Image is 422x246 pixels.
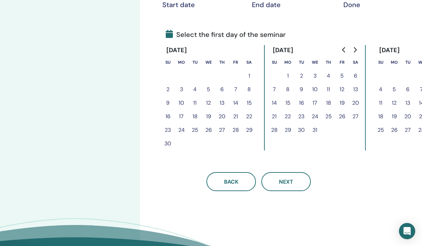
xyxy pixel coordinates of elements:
button: 17 [308,96,322,110]
button: 13 [401,96,415,110]
button: 6 [349,69,362,83]
button: 5 [387,83,401,96]
button: 10 [308,83,322,96]
button: 14 [267,96,281,110]
th: Saturday [242,56,256,69]
button: 27 [401,123,415,137]
th: Sunday [161,56,175,69]
button: 2 [161,83,175,96]
button: Back [206,172,256,191]
button: 8 [281,83,295,96]
button: 4 [322,69,335,83]
th: Sunday [267,56,281,69]
button: 11 [322,83,335,96]
button: 28 [229,123,242,137]
th: Thursday [322,56,335,69]
button: 30 [295,123,308,137]
span: Back [224,178,238,185]
div: Start date [162,1,196,9]
button: 20 [349,96,362,110]
button: 12 [335,83,349,96]
button: 15 [242,96,256,110]
button: 7 [267,83,281,96]
button: 23 [295,110,308,123]
div: Open Intercom Messenger [399,223,415,239]
button: 3 [308,69,322,83]
button: 19 [202,110,215,123]
button: 24 [308,110,322,123]
th: Wednesday [202,56,215,69]
button: Go to previous month [339,43,349,57]
button: 10 [175,96,188,110]
button: 22 [281,110,295,123]
button: 5 [202,83,215,96]
button: 12 [202,96,215,110]
button: 24 [175,123,188,137]
th: Thursday [215,56,229,69]
button: 1 [242,69,256,83]
button: 28 [267,123,281,137]
th: Sunday [374,56,387,69]
button: 29 [281,123,295,137]
button: 2 [295,69,308,83]
div: [DATE] [267,45,299,56]
button: 4 [374,83,387,96]
button: 3 [175,83,188,96]
th: Monday [175,56,188,69]
button: 29 [242,123,256,137]
button: 9 [295,83,308,96]
button: 21 [229,110,242,123]
th: Monday [387,56,401,69]
button: 22 [242,110,256,123]
button: 31 [308,123,322,137]
button: 4 [188,83,202,96]
button: 13 [349,83,362,96]
button: 6 [215,83,229,96]
th: Friday [229,56,242,69]
button: 27 [215,123,229,137]
th: Monday [281,56,295,69]
th: Tuesday [401,56,415,69]
button: 26 [202,123,215,137]
button: 25 [374,123,387,137]
button: 9 [161,96,175,110]
button: 6 [401,83,415,96]
button: 30 [161,137,175,150]
button: 19 [335,96,349,110]
button: 19 [387,110,401,123]
button: 26 [387,123,401,137]
div: [DATE] [374,45,405,56]
button: 16 [295,96,308,110]
button: 8 [242,83,256,96]
div: [DATE] [161,45,193,56]
button: 1 [281,69,295,83]
button: 23 [161,123,175,137]
span: Select the first day of the seminar [166,29,286,40]
button: 25 [322,110,335,123]
button: 18 [188,110,202,123]
button: 20 [401,110,415,123]
th: Wednesday [308,56,322,69]
button: Next [261,172,311,191]
button: 18 [374,110,387,123]
button: Go to next month [349,43,360,57]
th: Friday [335,56,349,69]
button: 12 [387,96,401,110]
th: Saturday [349,56,362,69]
button: 15 [281,96,295,110]
button: 26 [335,110,349,123]
button: 25 [188,123,202,137]
div: End date [249,1,283,9]
button: 7 [229,83,242,96]
button: 5 [335,69,349,83]
button: 16 [161,110,175,123]
th: Tuesday [295,56,308,69]
button: 20 [215,110,229,123]
button: 13 [215,96,229,110]
button: 27 [349,110,362,123]
button: 11 [374,96,387,110]
button: 21 [267,110,281,123]
div: Done [335,1,369,9]
span: Next [279,178,293,185]
th: Tuesday [188,56,202,69]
